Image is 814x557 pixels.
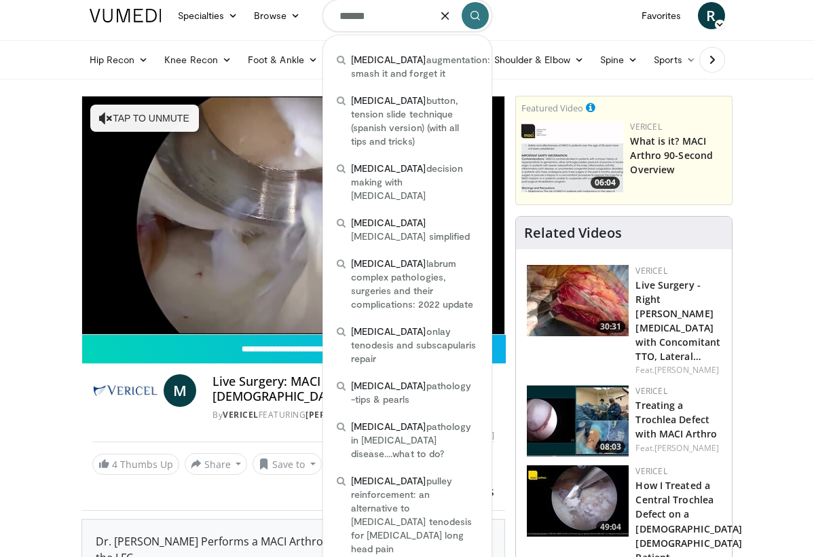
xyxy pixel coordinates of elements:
button: Share [185,453,248,475]
a: Sports [646,46,704,73]
a: 49:04 [527,465,629,537]
img: 5aa0332e-438a-4b19-810c-c6dfa13c7ee4.150x105_q85_crop-smart_upscale.jpg [527,465,629,537]
span: 49:04 [596,521,625,533]
span: [MEDICAL_DATA] [351,94,426,106]
span: [MEDICAL_DATA] [351,325,426,337]
a: Vericel [635,265,667,276]
span: [MEDICAL_DATA] [351,162,426,174]
a: Vericel [635,385,667,397]
img: f2822210-6046-4d88-9b48-ff7c77ada2d7.150x105_q85_crop-smart_upscale.jpg [527,265,629,336]
span: button, tension slide technique (spanish version) (with all tips and tricks) [351,94,478,148]
h4: Live Surgery: MACI Arthro for [DEMOGRAPHIC_DATA] LFC Defect [212,374,494,403]
h4: Related Videos [524,225,622,241]
span: augmentation: smash it and forget it [351,53,490,80]
div: By FEATURING [212,409,494,421]
a: Foot & Ankle [240,46,326,73]
span: pathology in [MEDICAL_DATA] disease....what to do? [351,420,478,461]
span: 30:31 [596,321,625,333]
button: Tap to unmute [90,105,199,132]
a: 30:31 [527,265,629,336]
a: Live Surgery - Right [PERSON_NAME][MEDICAL_DATA] with Concomitant TTO, Lateral… [635,278,720,363]
button: Save to [253,453,322,475]
span: [MEDICAL_DATA] [351,420,426,432]
a: Spine [592,46,646,73]
img: VuMedi Logo [90,9,162,22]
a: 08:03 [527,385,629,456]
a: What is it? MACI Arthro 90-Second Overview [630,134,713,176]
a: Specialties [170,2,246,29]
a: Vericel [223,409,259,420]
span: 08:03 [596,441,625,453]
div: Feat. [635,364,721,376]
a: Vericel [630,121,661,132]
a: Vericel [635,465,667,477]
img: aa6cc8ed-3dbf-4b6a-8d82-4a06f68b6688.150x105_q85_crop-smart_upscale.jpg [521,121,623,192]
span: [MEDICAL_DATA] simplified [351,216,478,243]
a: R [698,2,725,29]
img: Vericel [92,374,159,407]
span: [MEDICAL_DATA] [351,217,426,228]
img: 0de30d39-bfe3-4001-9949-87048a0d8692.150x105_q85_crop-smart_upscale.jpg [527,385,629,456]
a: Favorites [633,2,690,29]
span: 06:04 [591,177,620,189]
span: 4 [112,458,117,471]
span: [MEDICAL_DATA] [351,257,426,269]
a: [PERSON_NAME] [306,409,377,420]
a: Knee Recon [156,46,240,73]
span: [MEDICAL_DATA] [351,54,426,65]
a: Browse [246,2,308,29]
a: Hip Recon [81,46,157,73]
a: [PERSON_NAME] [654,364,719,376]
video-js: Video Player [82,96,505,334]
span: labrum complex pathologies, surgeries and their complications: 2022 update [351,257,478,311]
span: onlay tenodesis and subscapularis repair [351,325,478,365]
a: 4 Thumbs Up [92,454,179,475]
small: Featured Video [521,102,583,114]
span: decision making with [MEDICAL_DATA] [351,162,478,202]
div: Feat. [635,442,721,454]
a: M [164,374,196,407]
a: Shoulder & Elbow [486,46,592,73]
span: [MEDICAL_DATA] [351,475,426,486]
span: [MEDICAL_DATA] [351,380,426,391]
a: [PERSON_NAME] [654,442,719,454]
span: pulley reinforcement: an alternative to [MEDICAL_DATA] tenodesis for [MEDICAL_DATA] long head pain [351,474,478,556]
span: pathology -tips & pearls [351,379,478,406]
a: Treating a Trochlea Defect with MACI Arthro [635,399,717,440]
a: 06:04 [521,121,623,192]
